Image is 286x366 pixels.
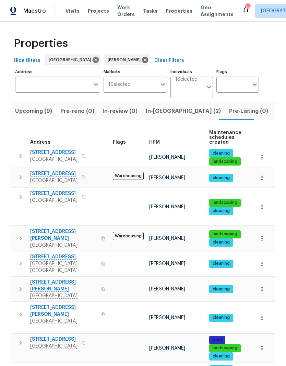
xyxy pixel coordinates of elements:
div: [GEOGRAPHIC_DATA] [45,54,100,65]
div: 16 [245,4,250,11]
span: 1 Selected [108,82,131,88]
button: Open [204,82,214,92]
span: Work Orders [117,4,135,18]
button: Open [91,80,101,89]
label: Address [15,70,100,74]
span: Maintenance schedules created [209,130,241,145]
span: [PERSON_NAME] [149,236,185,241]
span: Visits [65,8,80,14]
span: [PERSON_NAME] [149,287,185,291]
span: Maestro [23,8,46,14]
span: [PERSON_NAME] [149,346,185,351]
span: cleaning [210,261,233,266]
button: Clear Filters [152,54,187,67]
span: Flags [113,140,126,145]
span: [PERSON_NAME] [149,261,185,266]
span: landscaping [210,231,240,237]
span: cleaning [210,239,233,245]
span: [GEOGRAPHIC_DATA] [49,56,94,63]
span: landscaping [210,159,240,165]
span: Upcoming (9) [15,106,52,116]
span: Hide filters [14,56,40,65]
span: [PERSON_NAME] [149,205,185,209]
span: cleaning [210,151,233,156]
span: cleaning [210,208,233,214]
label: Markets [104,70,167,74]
span: [PERSON_NAME] [149,315,185,320]
span: Pre-reno (0) [60,106,94,116]
span: Tasks [143,9,157,13]
span: [PERSON_NAME] [149,155,185,160]
span: In-[GEOGRAPHIC_DATA] (2) [146,106,221,116]
label: Individuals [170,70,213,74]
button: Open [158,80,168,89]
span: pool [210,337,225,343]
span: [PERSON_NAME] [108,56,143,63]
span: HPM [149,140,160,145]
button: Hide filters [11,54,43,67]
span: Warehousing [113,232,144,240]
span: landscaping [210,200,240,206]
button: Open [250,80,260,89]
span: Projects [88,8,109,14]
span: [PERSON_NAME] [149,175,185,180]
span: Geo Assignments [201,4,234,18]
div: [PERSON_NAME] [104,54,150,65]
span: Clear Filters [154,56,184,65]
span: cleaning [210,315,233,321]
span: 1 Selected [175,77,198,82]
span: landscaping [210,345,240,351]
span: cleaning [210,175,233,181]
span: cleaning [210,286,233,292]
span: Pre-Listing (0) [229,106,268,116]
span: Address [30,140,50,145]
span: Properties [14,40,68,47]
span: In-review (0) [103,106,138,116]
span: Properties [166,8,192,14]
span: cleaning [210,353,233,359]
label: Flags [216,70,259,74]
span: Warehousing [113,172,144,180]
